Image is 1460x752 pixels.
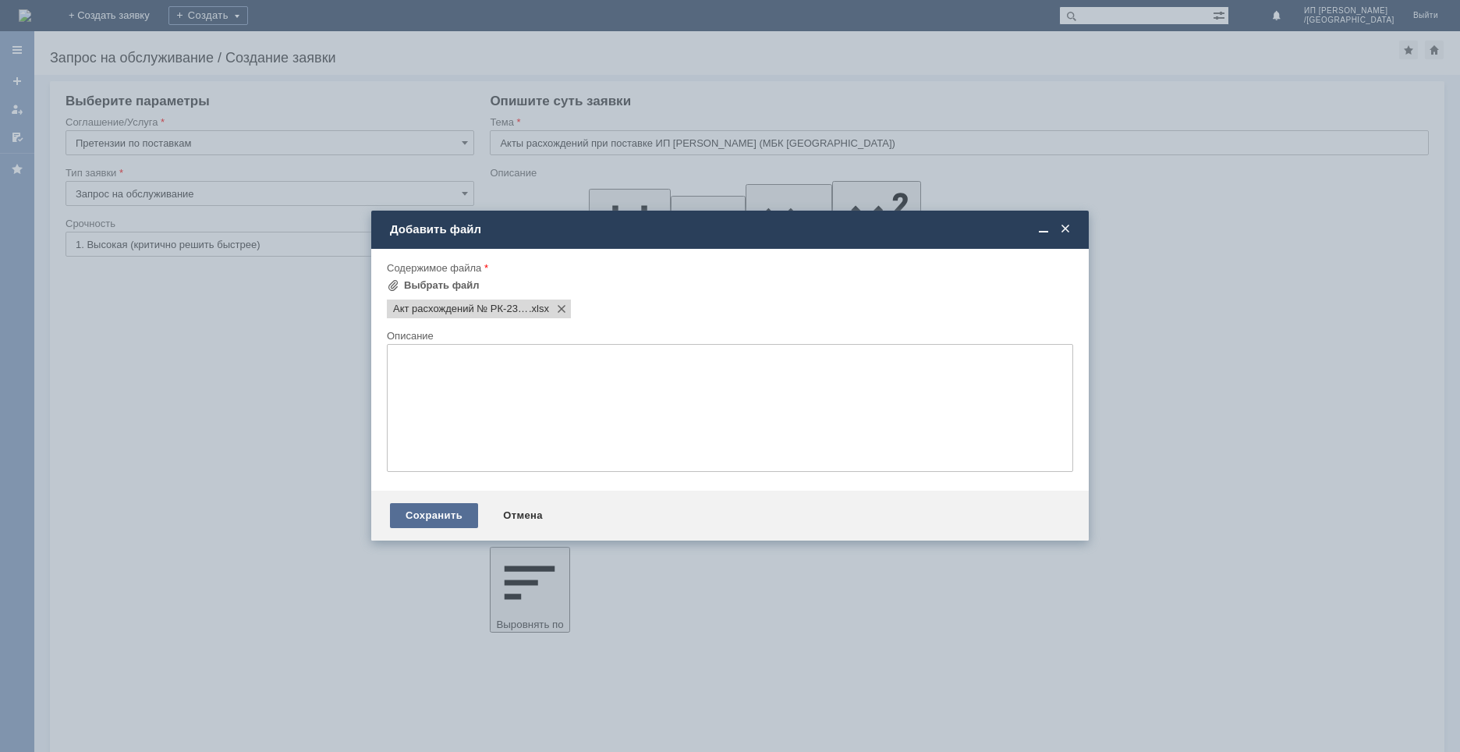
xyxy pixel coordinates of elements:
[1058,222,1073,236] span: Закрыть
[529,303,549,315] span: Акт расхождений № РК-23 от 14.07.2025.xlsx
[6,56,204,81] span: Акт расхождений № 23 - Накладной № ФТТ2-8399
[393,303,529,315] span: Акт расхождений № РК-23 от 14.07.2025.xlsx
[387,331,1070,341] div: Описание
[404,279,480,292] div: Выбрать файл
[390,222,1073,236] div: Добавить файл
[387,263,1070,273] div: Содержимое файла
[1036,222,1051,236] span: Свернуть (Ctrl + M)
[6,6,216,56] span: здравствуйте! прошу взять в работу акты расхождений при поставке ИП [PERSON_NAME] (МБК [GEOGRAPHI...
